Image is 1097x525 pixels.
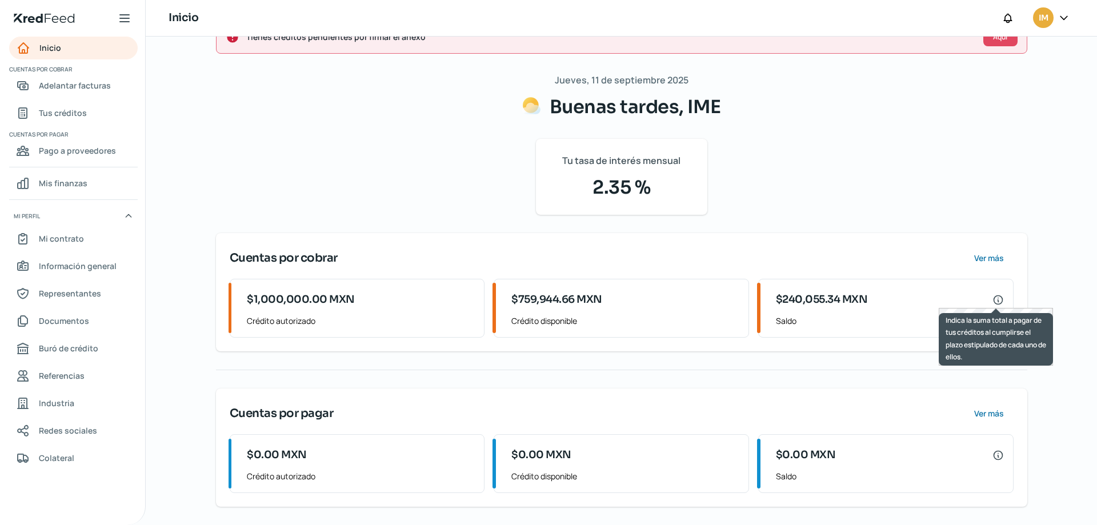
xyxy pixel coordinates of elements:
[39,341,98,355] span: Buró de crédito
[39,231,84,246] span: Mi contrato
[511,447,571,463] span: $0.00 MXN
[39,368,85,383] span: Referencias
[776,469,1004,483] span: Saldo
[9,102,138,125] a: Tus créditos
[39,78,111,93] span: Adelantar facturas
[946,315,1046,362] span: Indica la suma total a pagar de tus créditos al cumplirse el plazo estipulado de cada uno de ellos.
[993,34,1007,41] span: Aquí
[9,337,138,360] a: Buró de crédito
[974,254,1004,262] span: Ver más
[39,106,87,120] span: Tus créditos
[9,37,138,59] a: Inicio
[562,153,680,169] span: Tu tasa de interés mensual
[776,447,836,463] span: $0.00 MXN
[247,292,355,307] span: $1,000,000.00 MXN
[9,227,138,250] a: Mi contrato
[1039,11,1048,25] span: IM
[550,95,721,118] span: Buenas tardes, IME
[39,423,97,438] span: Redes sociales
[9,447,138,470] a: Colateral
[965,402,1014,425] button: Ver más
[983,28,1018,46] button: Aquí
[9,310,138,332] a: Documentos
[9,419,138,442] a: Redes sociales
[169,10,198,26] h1: Inicio
[230,405,334,422] span: Cuentas por pagar
[39,451,74,465] span: Colateral
[9,282,138,305] a: Representantes
[511,469,739,483] span: Crédito disponible
[9,64,136,74] span: Cuentas por cobrar
[776,292,868,307] span: $240,055.34 MXN
[965,247,1014,270] button: Ver más
[9,129,136,139] span: Cuentas por pagar
[9,255,138,278] a: Información general
[9,139,138,162] a: Pago a proveedores
[14,211,40,221] span: Mi perfil
[974,410,1004,418] span: Ver más
[39,176,87,190] span: Mis finanzas
[247,447,307,463] span: $0.00 MXN
[522,97,541,115] img: Saludos
[511,314,739,328] span: Crédito disponible
[246,30,974,44] span: Tienes créditos pendientes por firmar el anexo
[230,250,338,267] span: Cuentas por cobrar
[9,74,138,97] a: Adelantar facturas
[511,292,602,307] span: $759,944.66 MXN
[9,172,138,195] a: Mis finanzas
[247,469,475,483] span: Crédito autorizado
[39,259,117,273] span: Información general
[39,286,101,300] span: Representantes
[550,174,694,201] span: 2.35 %
[39,41,61,55] span: Inicio
[39,143,116,158] span: Pago a proveedores
[9,364,138,387] a: Referencias
[247,314,475,328] span: Crédito autorizado
[776,314,1004,328] span: Saldo
[39,396,74,410] span: Industria
[9,392,138,415] a: Industria
[39,314,89,328] span: Documentos
[555,72,688,89] span: Jueves, 11 de septiembre 2025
